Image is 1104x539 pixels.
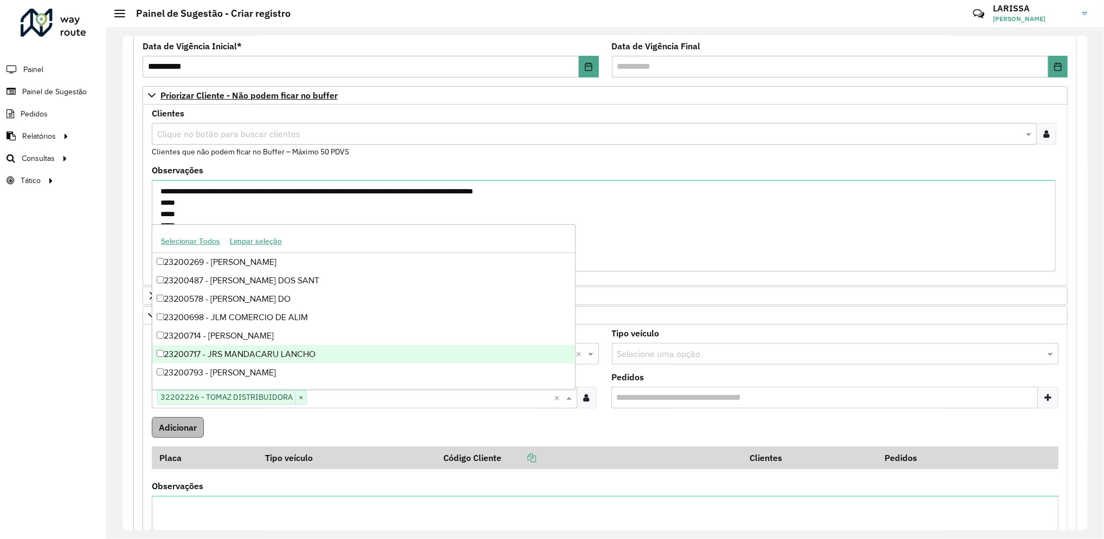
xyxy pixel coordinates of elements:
div: 23200698 - JLM COMERCIO DE ALIM [152,308,575,327]
div: 23200793 - [PERSON_NAME] [152,363,575,382]
div: 23200487 - [PERSON_NAME] DOS SANT [152,271,575,290]
div: 23200714 - [PERSON_NAME] [152,327,575,345]
th: Tipo veículo [257,446,436,469]
h3: LARISSA [993,3,1074,14]
a: Copiar [501,452,536,463]
div: 23200717 - JRS MANDACARU LANCHO [152,345,575,363]
th: Código Cliente [436,446,743,469]
span: Clear all [554,391,564,404]
span: Relatórios [22,131,56,142]
span: × [295,391,306,404]
label: Observações [152,479,203,492]
button: Selecionar Todos [156,233,225,250]
th: Placa [152,446,257,469]
div: 23200578 - [PERSON_NAME] DO [152,290,575,308]
th: Clientes [743,446,877,469]
div: 23201064 - SUPER GRILL EXPRESS [152,382,575,400]
label: Pedidos [612,371,644,384]
span: Consultas [22,153,55,164]
span: Priorizar Cliente - Não podem ficar no buffer [160,91,338,100]
span: [PERSON_NAME] [993,14,1074,24]
div: 23200269 - [PERSON_NAME] [152,253,575,271]
button: Limpar seleção [225,233,287,250]
small: Clientes que não podem ficar no Buffer – Máximo 50 PDVS [152,147,349,157]
label: Tipo veículo [612,327,660,340]
label: Clientes [152,107,184,120]
label: Data de Vigência Final [612,40,701,53]
button: Adicionar [152,417,204,438]
span: Painel [23,64,43,75]
div: Priorizar Cliente - Não podem ficar no buffer [143,105,1068,285]
span: Pedidos [21,108,48,120]
button: Choose Date [1048,56,1068,77]
label: Observações [152,164,203,177]
span: Tático [21,175,41,186]
a: Contato Rápido [967,2,990,25]
th: Pedidos [877,446,1012,469]
button: Choose Date [579,56,598,77]
a: Priorizar Cliente - Não podem ficar no buffer [143,86,1068,105]
span: Clear all [576,347,585,360]
label: Data de Vigência Inicial [143,40,242,53]
h2: Painel de Sugestão - Criar registro [125,8,290,20]
span: Painel de Sugestão [22,86,87,98]
span: 32202226 - TOMAZ DISTRIBUIDORA [158,391,295,404]
ng-dropdown-panel: Options list [152,224,576,389]
a: Cliente para Recarga [143,306,1068,324]
a: Preservar Cliente - Devem ficar no buffer, não roteirizar [143,287,1068,305]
